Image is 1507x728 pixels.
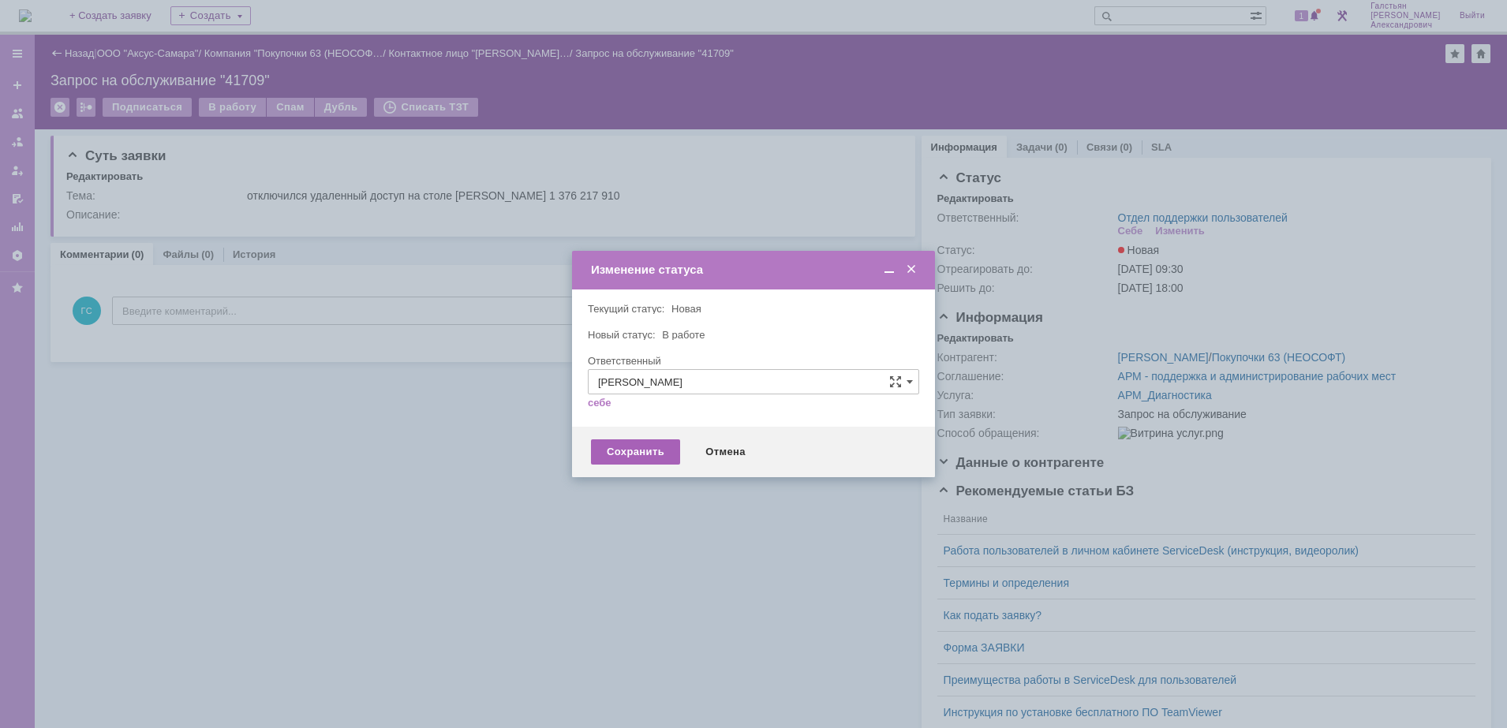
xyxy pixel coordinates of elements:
[591,263,919,277] div: Изменение статуса
[588,397,611,409] a: себе
[662,329,705,341] span: В работе
[881,263,897,277] span: Свернуть (Ctrl + M)
[889,375,902,388] span: Сложная форма
[903,263,919,277] span: Закрыть
[588,356,916,366] div: Ответственный
[671,303,701,315] span: Новая
[588,303,664,315] label: Текущий статус:
[588,329,656,341] label: Новый статус:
